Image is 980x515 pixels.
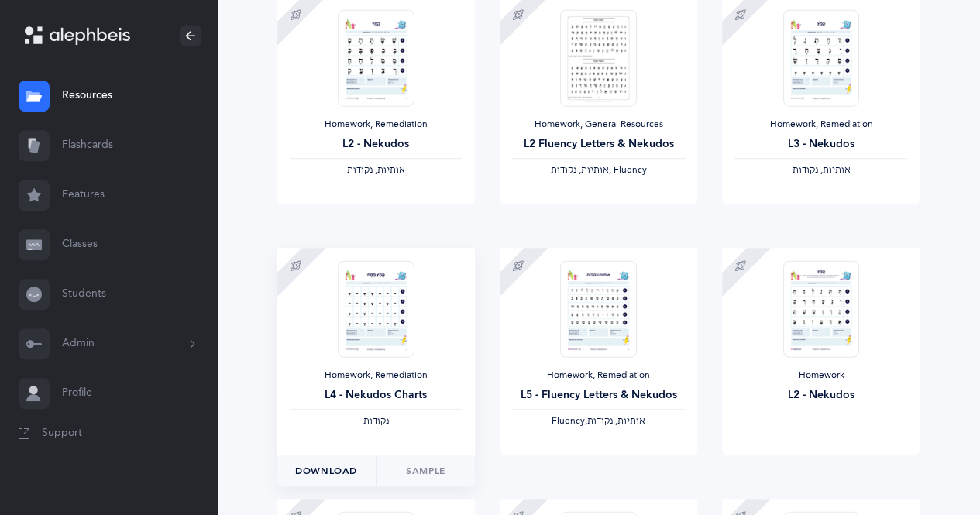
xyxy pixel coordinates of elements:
span: Support [42,426,82,441]
img: RemediationHomework-L3-Nekudos-K_EN_thumbnail_1724337474.png [783,9,859,106]
div: L2 Fluency Letters & Nekudos [512,136,685,153]
img: RemediationHomework-L2-Nekudos-K_EN_thumbnail_1724296785.png [338,9,414,106]
div: L4 - Nekudos Charts [290,387,462,403]
div: , Fluency [512,164,685,177]
div: Homework, Remediation [290,369,462,382]
a: Sample [376,455,475,486]
div: Homework, Remediation [290,118,462,131]
button: Download [277,455,376,486]
div: L3 - Nekudos [734,136,907,153]
div: L2 - Nekudos [734,387,907,403]
div: L5 - Fluency Letters & Nekudos [512,387,685,403]
div: Homework, Remediation [512,369,685,382]
img: RemediationHomework-L5-Fluency_EN_thumbnail_1724336525.png [560,260,636,357]
span: ‫אותיות, נקודות‬ [587,415,645,426]
span: ‫אותיות, נקודות‬ [792,164,850,175]
img: RemediationHomework-L4_Nekudos_K_EN_thumbnail_1724298118.png [338,260,414,357]
span: ‫אותיות, נקודות‬ [347,164,405,175]
div: Homework, General Resources [512,118,685,131]
span: Fluency, [552,415,587,426]
div: L2 - Nekudos [290,136,462,153]
div: Homework, Remediation [734,118,907,131]
img: Homework_L2_Nekudos_P_EN_thumbnail_1753882308.png [783,260,859,357]
img: FluencyProgram-SpeedReading-L2_thumbnail_1736302935.png [560,9,636,106]
span: Download [295,464,357,478]
div: Homework [734,369,907,382]
span: ‫נקודות‬ [363,415,389,426]
span: ‫אותיות, נקודות‬ [550,164,608,175]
